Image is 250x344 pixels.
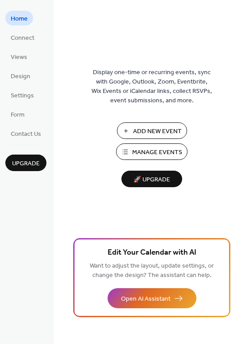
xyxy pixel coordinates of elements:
[108,247,196,259] span: Edit Your Calendar with AI
[11,14,28,24] span: Home
[11,110,25,120] span: Form
[133,127,182,136] span: Add New Event
[127,174,177,186] span: 🚀 Upgrade
[11,130,41,139] span: Contact Us
[12,159,40,168] span: Upgrade
[5,107,30,122] a: Form
[5,68,36,83] a: Design
[11,34,34,43] span: Connect
[92,68,212,105] span: Display one-time or recurring events, sync with Google, Outlook, Zoom, Eventbrite, Wix Events or ...
[11,53,27,62] span: Views
[121,294,171,304] span: Open AI Assistant
[132,148,182,157] span: Manage Events
[121,171,182,187] button: 🚀 Upgrade
[117,122,187,139] button: Add New Event
[5,30,40,45] a: Connect
[5,155,46,171] button: Upgrade
[5,49,33,64] a: Views
[116,143,187,160] button: Manage Events
[90,260,214,281] span: Want to adjust the layout, update settings, or change the design? The assistant can help.
[5,126,46,141] a: Contact Us
[5,88,39,102] a: Settings
[11,72,30,81] span: Design
[11,91,34,101] span: Settings
[108,288,196,308] button: Open AI Assistant
[5,11,33,25] a: Home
